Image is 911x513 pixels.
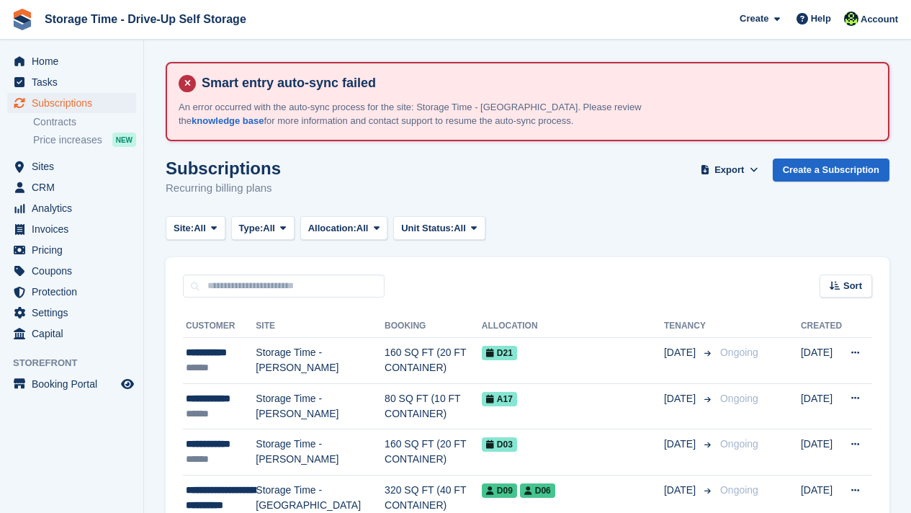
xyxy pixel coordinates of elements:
[401,221,454,236] span: Unit Status:
[194,221,206,236] span: All
[32,72,118,92] span: Tasks
[33,133,102,147] span: Price increases
[32,51,118,71] span: Home
[811,12,831,26] span: Help
[720,393,758,404] span: Ongoing
[664,437,699,452] span: [DATE]
[256,338,385,384] td: Storage Time - [PERSON_NAME]
[256,383,385,429] td: Storage Time - [PERSON_NAME]
[33,115,136,129] a: Contracts
[32,198,118,218] span: Analytics
[356,221,369,236] span: All
[300,216,388,240] button: Allocation: All
[32,240,118,260] span: Pricing
[32,93,118,113] span: Subscriptions
[179,100,683,128] p: An error occurred with the auto-sync process for the site: Storage Time - [GEOGRAPHIC_DATA]. Plea...
[714,163,744,177] span: Export
[263,221,275,236] span: All
[32,282,118,302] span: Protection
[231,216,295,240] button: Type: All
[12,9,33,30] img: stora-icon-8386f47178a22dfd0bd8f6a31ec36ba5ce8667c1dd55bd0f319d3a0aa187defe.svg
[13,356,143,370] span: Storefront
[7,261,136,281] a: menu
[843,279,862,293] span: Sort
[7,282,136,302] a: menu
[482,392,517,406] span: A17
[32,219,118,239] span: Invoices
[7,156,136,177] a: menu
[664,391,699,406] span: [DATE]
[7,240,136,260] a: menu
[256,429,385,476] td: Storage Time - [PERSON_NAME]
[32,303,118,323] span: Settings
[7,219,136,239] a: menu
[308,221,356,236] span: Allocation:
[7,303,136,323] a: menu
[7,93,136,113] a: menu
[720,347,758,358] span: Ongoing
[664,345,699,360] span: [DATE]
[801,429,842,476] td: [DATE]
[7,51,136,71] a: menu
[7,177,136,197] a: menu
[192,115,264,126] a: knowledge base
[385,383,482,429] td: 80 SQ FT (10 FT CONTAINER)
[801,338,842,384] td: [DATE]
[7,72,136,92] a: menu
[39,7,252,31] a: Storage Time - Drive-Up Self Storage
[32,261,118,281] span: Coupons
[664,315,714,338] th: Tenancy
[801,315,842,338] th: Created
[393,216,485,240] button: Unit Status: All
[720,484,758,496] span: Ongoing
[32,324,118,344] span: Capital
[183,315,256,338] th: Customer
[454,221,466,236] span: All
[32,374,118,394] span: Booking Portal
[112,133,136,147] div: NEW
[196,75,876,92] h4: Smart entry auto-sync failed
[7,324,136,344] a: menu
[720,438,758,450] span: Ongoing
[861,12,898,27] span: Account
[698,159,761,182] button: Export
[664,483,699,498] span: [DATE]
[32,177,118,197] span: CRM
[166,216,225,240] button: Site: All
[166,159,281,178] h1: Subscriptions
[520,483,555,498] span: D06
[740,12,768,26] span: Create
[119,375,136,393] a: Preview store
[482,346,517,360] span: D21
[482,483,517,498] span: D09
[256,315,385,338] th: Site
[385,338,482,384] td: 160 SQ FT (20 FT CONTAINER)
[773,159,889,182] a: Create a Subscription
[239,221,264,236] span: Type:
[32,156,118,177] span: Sites
[33,132,136,148] a: Price increases NEW
[844,12,858,26] img: Laaibah Sarwar
[482,315,664,338] th: Allocation
[385,315,482,338] th: Booking
[482,437,517,452] span: D03
[174,221,194,236] span: Site:
[166,180,281,197] p: Recurring billing plans
[7,374,136,394] a: menu
[7,198,136,218] a: menu
[801,383,842,429] td: [DATE]
[385,429,482,476] td: 160 SQ FT (20 FT CONTAINER)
